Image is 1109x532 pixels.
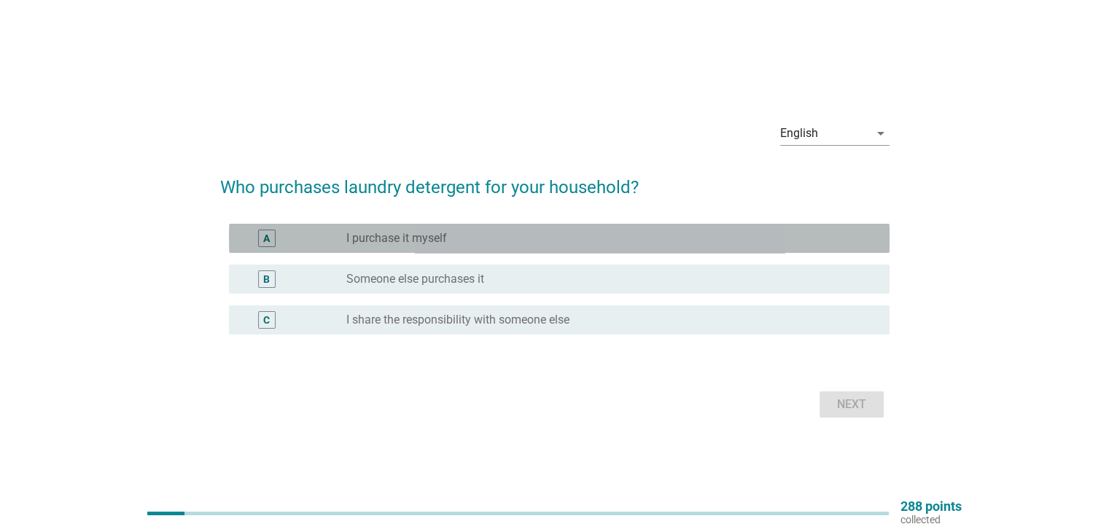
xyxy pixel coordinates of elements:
[220,160,890,200] h2: Who purchases laundry detergent for your household?
[900,513,962,526] p: collected
[900,500,962,513] p: 288 points
[263,231,270,246] div: A
[872,125,890,142] i: arrow_drop_down
[263,313,270,328] div: C
[263,272,270,287] div: B
[780,127,818,140] div: English
[346,231,447,246] label: I purchase it myself
[346,313,569,327] label: I share the responsibility with someone else
[346,272,484,286] label: Someone else purchases it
